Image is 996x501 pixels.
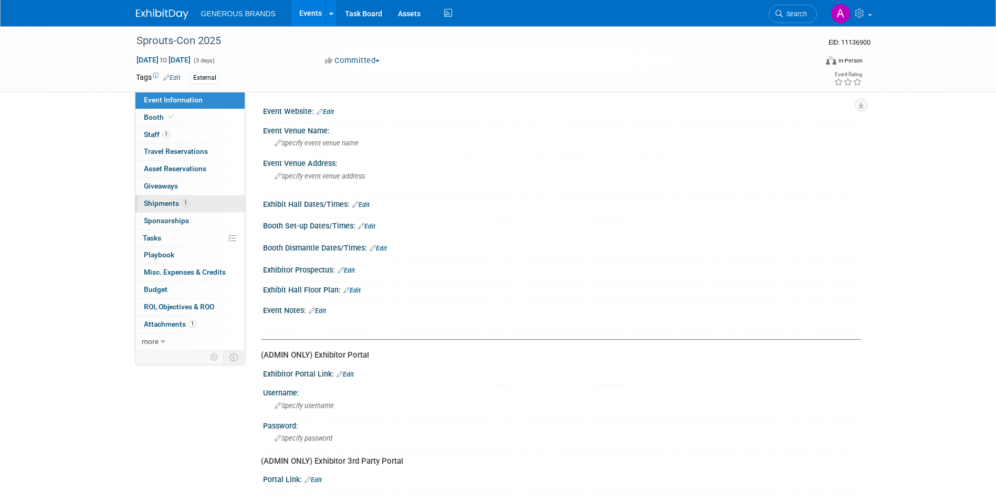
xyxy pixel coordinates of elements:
span: [DATE] [DATE] [136,55,191,65]
span: Misc. Expenses & Credits [144,268,226,276]
span: more [142,337,159,346]
img: ExhibitDay [136,9,188,19]
span: 1 [182,199,190,207]
div: Booth Dismantle Dates/Times: [263,240,861,254]
div: Event Venue Address: [263,155,861,169]
div: Username: [263,385,861,398]
span: 1 [188,320,196,328]
a: Staff1 [135,127,245,143]
div: Exhibit Hall Floor Plan: [263,282,861,296]
a: Edit [317,108,334,116]
div: External [190,72,219,83]
span: Attachments [144,320,196,328]
a: Edit [352,201,370,208]
a: Misc. Expenses & Credits [135,264,245,281]
span: Booth [144,113,176,121]
span: Specify username [275,402,334,410]
a: Tasks [135,230,245,247]
div: Event Website: [263,103,861,117]
img: Format-Inperson.png [826,56,836,65]
a: Booth [135,109,245,126]
div: Portal Link: [263,472,861,485]
div: Exhibit Hall Dates/Times: [263,196,861,210]
span: ROI, Objectives & ROO [144,302,214,311]
span: Asset Reservations [144,164,206,173]
span: Travel Reservations [144,147,208,155]
img: Astrid Aguayo [831,4,851,24]
span: Specify password [275,434,332,442]
button: Committed [321,55,384,66]
span: to [159,56,169,64]
i: Booth reservation complete [169,114,174,120]
div: Exhibitor Portal Link: [263,366,861,380]
a: more [135,333,245,350]
td: Personalize Event Tab Strip [205,350,224,364]
span: Tasks [143,234,161,242]
span: Budget [144,285,167,294]
td: Tags [136,72,181,84]
span: 1 [162,130,170,138]
span: Event Information [144,96,203,104]
div: Password: [263,418,861,431]
a: Edit [309,307,326,315]
a: ROI, Objectives & ROO [135,299,245,316]
div: (ADMIN ONLY) Exhibitor Portal [261,350,853,361]
span: Playbook [144,250,174,259]
span: Shipments [144,199,190,207]
span: Event ID: 11136900 [829,38,871,46]
span: Specify event venue name [275,139,359,147]
span: Staff [144,130,170,139]
a: Edit [337,371,354,378]
a: Event Information [135,92,245,109]
a: Edit [305,476,322,484]
span: Specify event venue address [275,172,365,180]
a: Asset Reservations [135,161,245,178]
a: Edit [343,287,361,294]
div: Event Venue Name: [263,123,861,136]
a: Attachments1 [135,316,245,333]
div: Exhibitor Prospectus: [263,262,861,276]
a: Playbook [135,247,245,264]
div: (ADMIN ONLY) Exhibitor 3rd Party Portal [261,456,853,467]
div: Event Format [755,55,863,70]
a: Sponsorships [135,213,245,229]
a: Giveaways [135,178,245,195]
span: Search [783,10,807,18]
div: Event Notes: [263,302,861,316]
a: Travel Reservations [135,143,245,160]
a: Edit [163,74,181,81]
a: Search [769,5,817,23]
td: Toggle Event Tabs [223,350,245,364]
a: Edit [338,267,355,274]
a: Budget [135,281,245,298]
span: Sponsorships [144,216,189,225]
div: Event Rating [834,72,862,77]
span: GENEROUS BRANDS [201,9,276,18]
div: Booth Set-up Dates/Times: [263,218,861,232]
span: Giveaways [144,182,178,190]
span: (3 days) [193,57,215,64]
div: In-Person [838,57,863,65]
a: Shipments1 [135,195,245,212]
a: Edit [370,245,387,252]
div: Sprouts-Con 2025 [133,32,801,50]
a: Edit [358,223,375,230]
